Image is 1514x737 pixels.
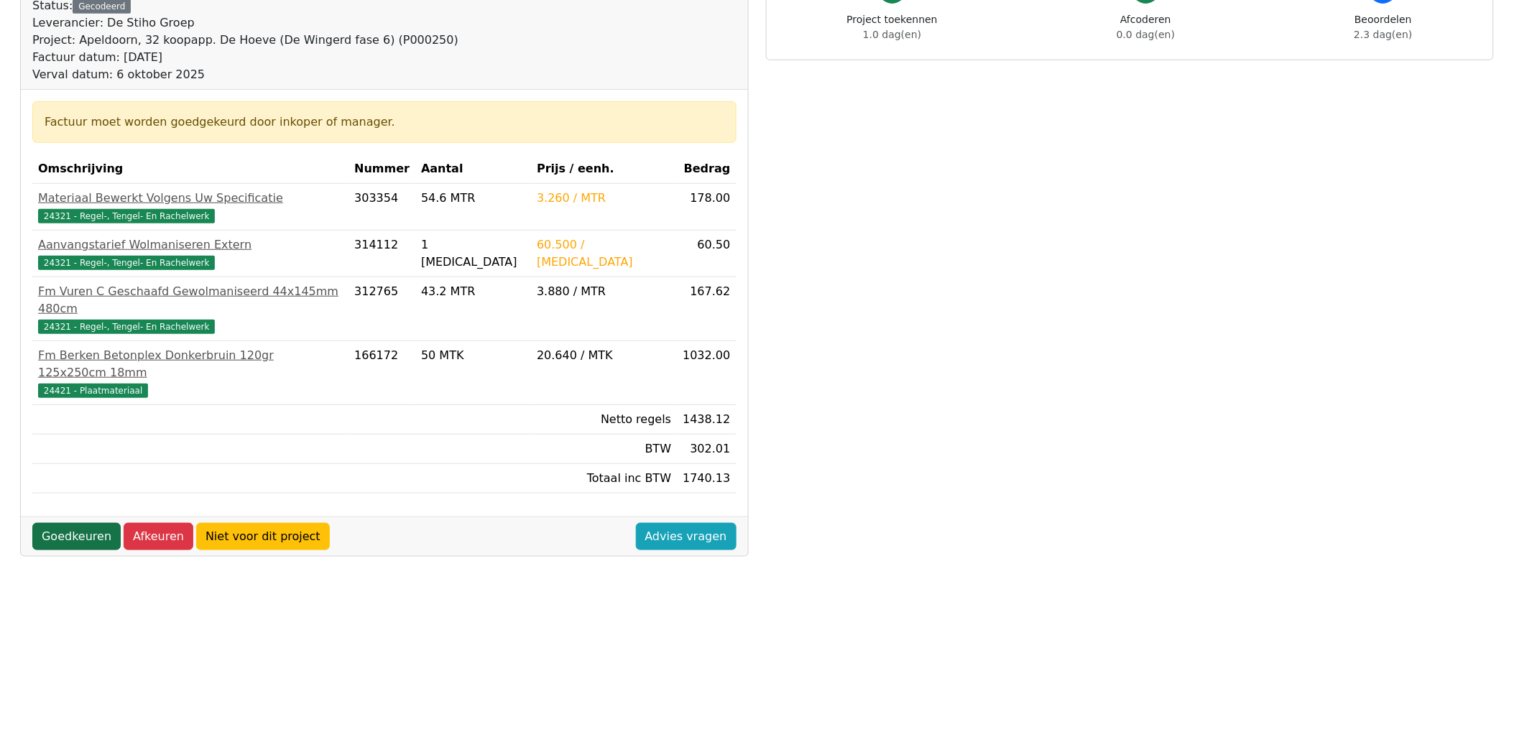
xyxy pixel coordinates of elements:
div: Fm Vuren C Geschaafd Gewolmaniseerd 44x145mm 480cm [38,283,343,317]
a: Fm Vuren C Geschaafd Gewolmaniseerd 44x145mm 480cm24321 - Regel-, Tengel- En Rachelwerk [38,283,343,335]
a: Afkeuren [124,523,193,550]
td: 178.00 [677,184,736,231]
td: 166172 [349,341,415,405]
div: 3.260 / MTR [537,190,671,207]
div: Factuur moet worden goedgekeurd door inkoper of manager. [45,113,724,131]
td: 60.50 [677,231,736,277]
div: 43.2 MTR [421,283,525,300]
td: 1740.13 [677,464,736,493]
td: 302.01 [677,435,736,464]
div: 50 MTK [421,347,525,364]
a: Goedkeuren [32,523,121,550]
div: 20.640 / MTK [537,347,671,364]
a: Aanvangstarief Wolmaniseren Extern24321 - Regel-, Tengel- En Rachelwerk [38,236,343,271]
th: Prijs / eenh. [531,154,677,184]
span: 1.0 dag(en) [863,29,921,40]
div: Verval datum: 6 oktober 2025 [32,66,458,83]
span: 24321 - Regel-, Tengel- En Rachelwerk [38,256,215,270]
th: Aantal [415,154,531,184]
span: 24321 - Regel-, Tengel- En Rachelwerk [38,209,215,223]
div: Factuur datum: [DATE] [32,49,458,66]
td: 1032.00 [677,341,736,405]
div: Beoordelen [1354,12,1413,42]
th: Omschrijving [32,154,349,184]
a: Niet voor dit project [196,523,330,550]
span: 2.3 dag(en) [1354,29,1413,40]
div: 1 [MEDICAL_DATA] [421,236,525,271]
th: Nummer [349,154,415,184]
td: 314112 [349,231,415,277]
div: Aanvangstarief Wolmaniseren Extern [38,236,343,254]
a: Advies vragen [636,523,737,550]
div: Project: Apeldoorn, 32 koopapp. De Hoeve (De Wingerd fase 6) (P000250) [32,32,458,49]
div: Materiaal Bewerkt Volgens Uw Specificatie [38,190,343,207]
div: 60.500 / [MEDICAL_DATA] [537,236,671,271]
td: BTW [531,435,677,464]
td: 303354 [349,184,415,231]
span: 0.0 dag(en) [1117,29,1175,40]
th: Bedrag [677,154,736,184]
div: Leverancier: De Stiho Groep [32,14,458,32]
td: 167.62 [677,277,736,341]
div: Project toekennen [847,12,938,42]
td: 1438.12 [677,405,736,435]
div: 54.6 MTR [421,190,525,207]
div: 3.880 / MTR [537,283,671,300]
a: Materiaal Bewerkt Volgens Uw Specificatie24321 - Regel-, Tengel- En Rachelwerk [38,190,343,224]
a: Fm Berken Betonplex Donkerbruin 120gr 125x250cm 18mm24421 - Plaatmateriaal [38,347,343,399]
td: 312765 [349,277,415,341]
span: 24421 - Plaatmateriaal [38,384,148,398]
td: Netto regels [531,405,677,435]
span: 24321 - Regel-, Tengel- En Rachelwerk [38,320,215,334]
div: Fm Berken Betonplex Donkerbruin 120gr 125x250cm 18mm [38,347,343,381]
div: Afcoderen [1117,12,1175,42]
td: Totaal inc BTW [531,464,677,493]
